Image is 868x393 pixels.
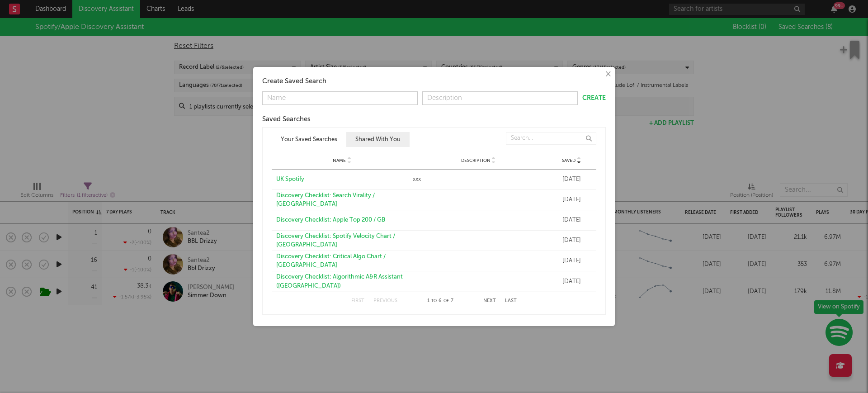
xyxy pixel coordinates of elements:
div: Create Saved Search [262,76,606,87]
a: Discovery Checklist: Apple Top 200 / GB [276,216,408,225]
button: Your Saved Searches [272,132,346,147]
span: Saved [562,158,576,163]
button: First [351,298,364,303]
input: Description [422,91,578,105]
button: × [603,69,613,79]
div: Saved Searches [262,114,606,125]
input: Name [262,91,418,105]
a: Discovery Checklist: Spotify Velocity Chart / [GEOGRAPHIC_DATA] [276,232,408,250]
span: Description [461,158,491,163]
input: Search... [506,132,596,145]
a: Discovery Checklist: Critical Algo Chart / [GEOGRAPHIC_DATA] [276,252,408,270]
button: Next [483,298,496,303]
span: of [443,299,449,303]
span: to [431,299,437,303]
button: Last [505,298,517,303]
button: Create [582,95,606,101]
div: 1 6 7 [415,296,465,307]
div: [DATE] [549,256,594,265]
span: Name [333,158,346,163]
div: [DATE] [549,195,594,204]
div: [DATE] [549,175,594,184]
div: [DATE] [549,216,594,225]
div: xxx [413,175,545,184]
a: UK Spotify [276,175,408,184]
div: [DATE] [549,236,594,245]
button: Previous [373,298,397,303]
a: Discovery Checklist: Search Virality / [GEOGRAPHIC_DATA] [276,191,408,209]
a: Discovery Checklist: Algorithmic A&R Assistant ([GEOGRAPHIC_DATA]) [276,273,408,290]
div: [DATE] [549,277,594,286]
button: Shared With You [346,132,410,147]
